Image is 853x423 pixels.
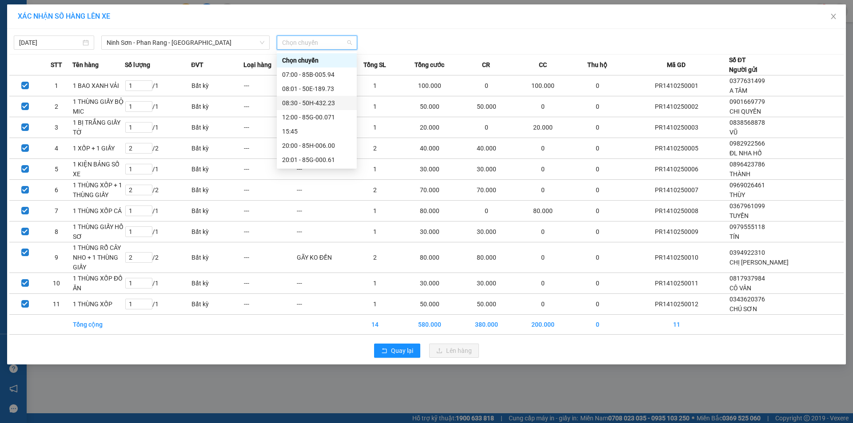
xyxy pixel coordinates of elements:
div: 20:00 - 85H-006.00 [282,141,351,150]
td: --- [243,273,296,294]
td: 1 THÙNG XỐP + 1 THÙNG GIẤY [72,180,125,201]
td: 0 [571,221,624,242]
input: 14/10/2025 [19,38,81,47]
td: 0 [571,242,624,273]
td: 50.000 [458,96,515,117]
span: 0367961099 [729,202,765,210]
td: Bất kỳ [191,159,243,180]
td: 11 [624,315,729,335]
td: --- [243,201,296,221]
span: Tổng SL [363,60,386,70]
span: Thu hộ [587,60,607,70]
td: 0 [571,96,624,117]
td: 4 [41,138,72,159]
div: Chọn chuyến [282,55,351,65]
td: PR1410250012 [624,294,729,315]
td: / 1 [125,117,191,138]
span: CHI QUYÊN [729,108,761,115]
td: 14 [349,315,401,335]
td: / 2 [125,138,191,159]
td: 0 [571,138,624,159]
td: 1 KIỆN BẢNG SỐ XE [72,159,125,180]
span: 0982922566 [729,140,765,147]
td: Bất kỳ [191,221,243,242]
td: / 1 [125,273,191,294]
span: TUYỀN [729,212,749,219]
td: 1 THÙNG GIẤY HỒ SƠ [72,221,125,242]
span: CR [482,60,490,70]
td: 0 [458,201,515,221]
div: 15:45 [282,127,351,136]
td: / 1 [125,201,191,221]
button: rollbackQuay lại [374,344,420,358]
td: --- [243,159,296,180]
span: Quay lại [391,346,413,356]
td: 1 [349,75,401,96]
span: A TÂM [729,87,747,94]
span: 0343620376 [729,296,765,303]
span: 0896423786 [729,161,765,168]
div: 20:01 - 85G-000.61 [282,155,351,165]
td: 0 [515,180,572,201]
td: 3 [41,117,72,138]
td: --- [243,180,296,201]
td: / 1 [125,294,191,315]
td: 2 [349,180,401,201]
b: An Anh Limousine [11,57,49,99]
td: 0 [571,315,624,335]
td: 1 THÙNG XỐP [72,294,125,315]
td: 20.000 [515,117,572,138]
span: Tên hàng [72,60,99,70]
td: 1 BAO XANH VẢI [72,75,125,96]
td: 0 [515,159,572,180]
div: 08:01 - 50E-189.73 [282,84,351,94]
span: VŨ [729,129,737,136]
td: PR1410250007 [624,180,729,201]
td: 30.000 [458,221,515,242]
td: 0 [571,180,624,201]
span: 0394922310 [729,249,765,256]
td: 0 [515,242,572,273]
td: 2 [349,242,401,273]
td: PR1410250001 [624,75,729,96]
td: 1 THÙNG XỐP ĐỒ ĂN [72,273,125,294]
td: 0 [571,201,624,221]
td: / 2 [125,180,191,201]
td: Bất kỳ [191,180,243,201]
td: 40.000 [458,138,515,159]
td: 30.000 [458,273,515,294]
td: / 1 [125,159,191,180]
td: 0 [458,117,515,138]
span: XÁC NHẬN SỐ HÀNG LÊN XE [18,12,110,20]
td: PR1410250008 [624,201,729,221]
td: 0 [571,294,624,315]
td: 11 [41,294,72,315]
td: 0 [458,75,515,96]
span: 0817937984 [729,275,765,282]
span: CC [539,60,547,70]
td: 1 XỐP + 1 GIẤY [72,138,125,159]
td: Bất kỳ [191,242,243,273]
div: Số ĐT Người gửi [729,55,757,75]
td: Bất kỳ [191,273,243,294]
td: 50.000 [458,294,515,315]
td: --- [243,138,296,159]
td: 1 [349,117,401,138]
span: 0377631499 [729,77,765,84]
td: 380.000 [458,315,515,335]
span: close [830,13,837,20]
td: --- [296,294,349,315]
td: 1 [349,159,401,180]
td: 50.000 [401,294,458,315]
span: CHỊ [PERSON_NAME] [729,259,789,266]
td: 70.000 [401,180,458,201]
td: PR1410250006 [624,159,729,180]
td: 1 [349,273,401,294]
td: 1 [349,221,401,242]
span: ĐL NHA HỐ [729,150,762,157]
td: 80.000 [458,242,515,273]
span: THÀNH [729,170,750,178]
td: 100.000 [401,75,458,96]
span: rollback [381,348,387,355]
button: Close [821,4,846,29]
